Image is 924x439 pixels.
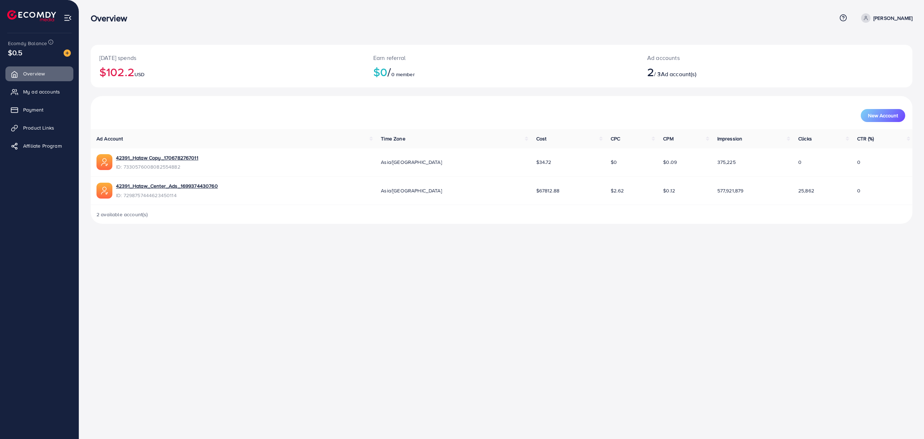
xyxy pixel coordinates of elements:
[857,187,860,194] span: 0
[536,158,551,166] span: $34.72
[96,183,112,199] img: ic-ads-acc.e4c84228.svg
[7,10,56,21] img: logo
[5,103,73,117] a: Payment
[858,13,912,23] a: [PERSON_NAME]
[116,154,198,161] a: 42391_Hataw Copy_1706782767011
[893,407,919,434] iframe: Chat
[647,65,835,79] h2: / 3
[23,88,60,95] span: My ad accounts
[5,84,73,99] a: My ad accounts
[647,64,654,80] span: 2
[23,124,54,131] span: Product Links
[861,109,905,122] button: New Account
[717,135,743,142] span: Impression
[8,47,23,58] span: $0.5
[5,66,73,81] a: Overview
[647,53,835,62] p: Ad accounts
[23,142,62,149] span: Affiliate Program
[663,158,677,166] span: $0.09
[99,65,356,79] h2: $102.2
[91,13,133,23] h3: Overview
[116,182,218,190] a: 42391_Hataw_Center_Ads_1699374430760
[868,113,898,118] span: New Account
[381,135,405,142] span: Time Zone
[373,65,630,79] h2: $0
[5,121,73,135] a: Product Links
[99,53,356,62] p: [DATE] spends
[96,135,123,142] span: Ad Account
[873,14,912,22] p: [PERSON_NAME]
[798,187,814,194] span: 25,862
[391,71,415,78] span: 0 member
[64,49,71,57] img: image
[536,187,559,194] span: $67812.88
[23,106,43,113] span: Payment
[663,187,675,194] span: $0.12
[611,187,624,194] span: $2.62
[611,135,620,142] span: CPC
[5,139,73,153] a: Affiliate Program
[536,135,547,142] span: Cost
[96,211,148,218] span: 2 available account(s)
[857,158,860,166] span: 0
[381,187,442,194] span: Asia/[GEOGRAPHIC_DATA]
[798,135,812,142] span: Clicks
[857,135,874,142] span: CTR (%)
[116,163,198,170] span: ID: 7330576008082554882
[381,158,442,166] span: Asia/[GEOGRAPHIC_DATA]
[798,158,801,166] span: 0
[134,71,145,78] span: USD
[8,40,47,47] span: Ecomdy Balance
[373,53,630,62] p: Earn referral
[663,135,673,142] span: CPM
[96,154,112,170] img: ic-ads-acc.e4c84228.svg
[64,14,72,22] img: menu
[387,64,391,80] span: /
[717,187,744,194] span: 577,921,879
[23,70,45,77] span: Overview
[611,158,617,166] span: $0
[717,158,736,166] span: 375,225
[116,192,218,199] span: ID: 7298757444623450114
[661,70,696,78] span: Ad account(s)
